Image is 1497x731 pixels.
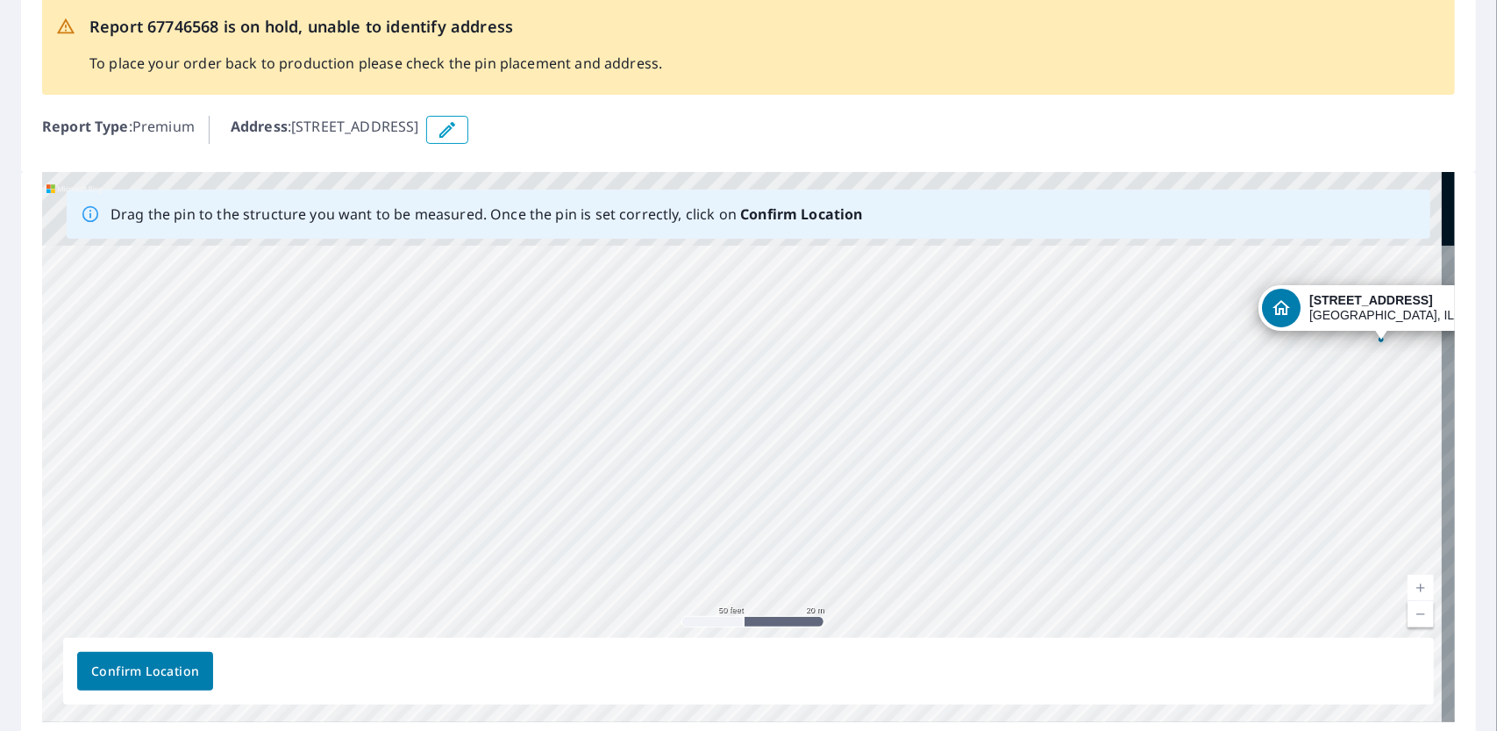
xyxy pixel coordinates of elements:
[1309,293,1433,307] strong: [STREET_ADDRESS]
[42,116,195,144] p: : Premium
[1408,575,1434,601] a: Current Level 19, Zoom In
[1408,601,1434,627] a: Current Level 19, Zoom Out
[231,116,419,144] p: : [STREET_ADDRESS]
[42,117,129,136] b: Report Type
[740,204,862,224] b: Confirm Location
[1309,293,1491,323] div: [GEOGRAPHIC_DATA], IL 60096
[89,53,662,74] p: To place your order back to production please check the pin placement and address.
[77,652,213,691] button: Confirm Location
[110,204,863,225] p: Drag the pin to the structure you want to be measured. Once the pin is set correctly, click on
[89,15,662,39] p: Report 67746568 is on hold, unable to identify address
[231,117,288,136] b: Address
[91,661,199,683] span: Confirm Location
